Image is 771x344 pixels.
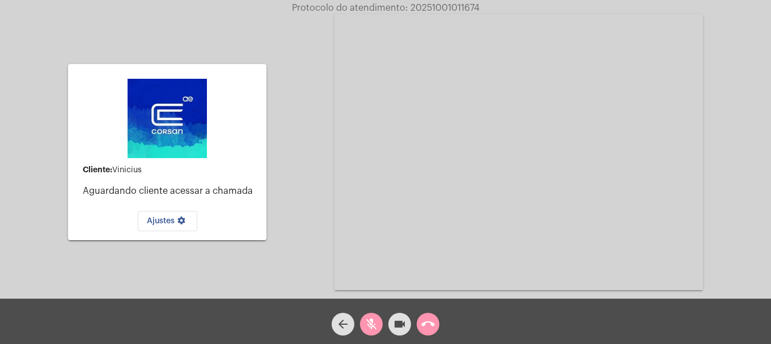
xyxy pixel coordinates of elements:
[83,165,112,173] strong: Cliente:
[365,317,378,331] mat-icon: mic_off
[393,317,406,331] mat-icon: videocam
[83,186,257,196] p: Aguardando cliente acessar a chamada
[421,317,435,331] mat-icon: call_end
[336,317,350,331] mat-icon: arrow_back
[147,217,188,225] span: Ajustes
[175,216,188,230] mat-icon: settings
[83,165,257,175] div: Vinicius
[292,3,480,12] span: Protocolo do atendimento: 20251001011674
[138,211,197,231] button: Ajustes
[128,79,207,158] img: d4669ae0-8c07-2337-4f67-34b0df7f5ae4.jpeg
